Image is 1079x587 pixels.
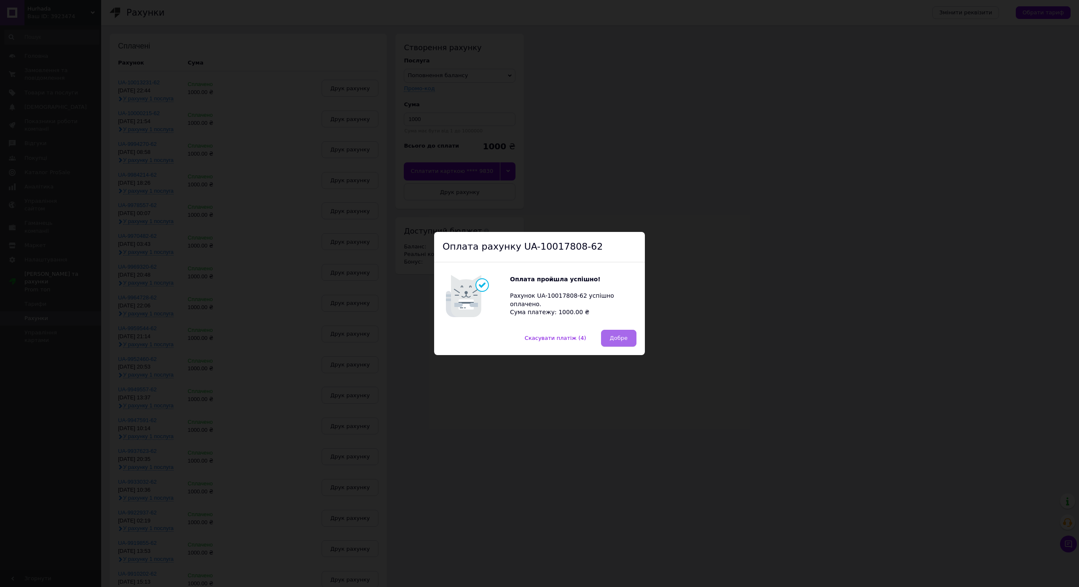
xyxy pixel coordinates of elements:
[601,330,636,347] button: Добре
[510,276,601,283] b: Оплата пройшла успішно!
[434,232,645,262] div: Оплата рахунку UA-10017808-62
[516,330,595,347] button: Скасувати платіж (4)
[610,335,628,341] span: Добре
[443,271,510,321] img: Котик говорить Оплата пройшла успішно!
[510,275,636,317] div: Рахунок UA-10017808-62 успішно оплачено. Сума платежу: 1000.00 ₴
[525,335,586,341] span: Скасувати платіж (4)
